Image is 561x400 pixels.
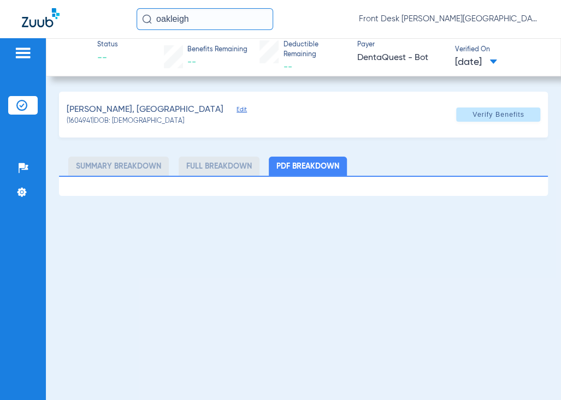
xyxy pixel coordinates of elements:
[187,58,196,67] span: --
[506,348,561,400] iframe: Chat Widget
[357,51,446,65] span: DentaQuest - Bot
[14,46,32,59] img: hamburger-icon
[283,40,347,59] span: Deductible Remaining
[97,51,118,65] span: --
[187,45,247,55] span: Benefits Remaining
[142,14,152,24] img: Search Icon
[269,157,347,176] li: PDF Breakdown
[473,110,524,119] span: Verify Benefits
[237,106,246,116] span: Edit
[67,103,223,117] span: [PERSON_NAME], [GEOGRAPHIC_DATA]
[357,40,446,50] span: Payer
[97,40,118,50] span: Status
[456,108,540,122] button: Verify Benefits
[359,14,539,25] span: Front Desk [PERSON_NAME][GEOGRAPHIC_DATA] - [PERSON_NAME][GEOGRAPHIC_DATA] | My Community Dental ...
[68,157,169,176] li: Summary Breakdown
[455,45,544,55] span: Verified On
[455,56,497,69] span: [DATE]
[179,157,259,176] li: Full Breakdown
[137,8,273,30] input: Search for patients
[22,8,60,27] img: Zuub Logo
[283,63,292,71] span: --
[67,117,184,127] span: (1604941) DOB: [DEMOGRAPHIC_DATA]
